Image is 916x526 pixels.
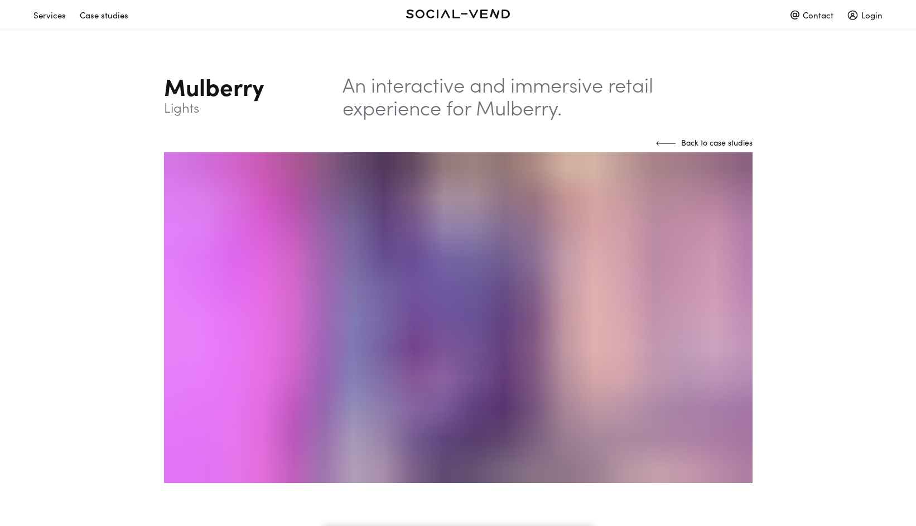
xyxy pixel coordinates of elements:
[164,73,287,119] div: Mulberry
[656,137,753,150] a: Back to case studies
[164,99,287,115] sub: Lights
[164,152,753,483] img: Mulberry
[343,73,753,119] p: An interactive and immersive retail experience for Mulberry.
[790,5,833,25] div: Contact
[33,5,66,25] div: Services
[847,5,883,25] div: Login
[80,5,142,17] a: Case studies
[80,5,128,25] div: Case studies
